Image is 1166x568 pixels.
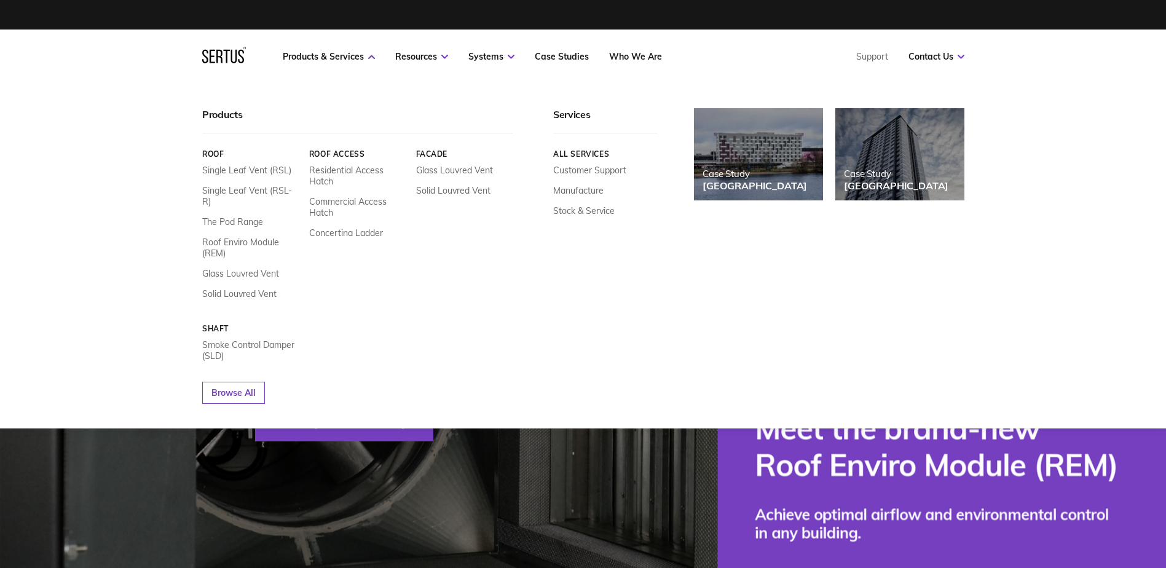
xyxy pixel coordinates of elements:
[703,168,807,179] div: Case Study
[202,149,300,159] a: Roof
[553,165,626,176] a: Customer Support
[609,51,662,62] a: Who We Are
[694,108,823,200] a: Case Study[GEOGRAPHIC_DATA]
[856,51,888,62] a: Support
[202,324,300,333] a: Shaft
[202,288,277,299] a: Solid Louvred Vent
[309,196,406,218] a: Commercial Access Hatch
[553,149,657,159] a: All services
[202,216,263,227] a: The Pod Range
[202,185,300,207] a: Single Leaf Vent (RSL-R)
[202,237,300,259] a: Roof Enviro Module (REM)
[703,179,807,192] div: [GEOGRAPHIC_DATA]
[553,108,657,133] div: Services
[844,179,948,192] div: [GEOGRAPHIC_DATA]
[202,382,265,404] a: Browse All
[535,51,589,62] a: Case Studies
[202,339,300,361] a: Smoke Control Damper (SLD)
[553,205,615,216] a: Stock & Service
[416,165,492,176] a: Glass Louvred Vent
[202,165,291,176] a: Single Leaf Vent (RSL)
[908,51,964,62] a: Contact Us
[416,185,490,196] a: Solid Louvred Vent
[202,108,513,133] div: Products
[202,268,279,279] a: Glass Louvred Vent
[309,149,406,159] a: Roof Access
[835,108,964,200] a: Case Study[GEOGRAPHIC_DATA]
[309,165,406,187] a: Residential Access Hatch
[416,149,513,159] a: Facade
[553,185,604,196] a: Manufacture
[844,168,948,179] div: Case Study
[468,51,514,62] a: Systems
[395,51,448,62] a: Resources
[309,227,382,239] a: Concertina Ladder
[283,51,375,62] a: Products & Services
